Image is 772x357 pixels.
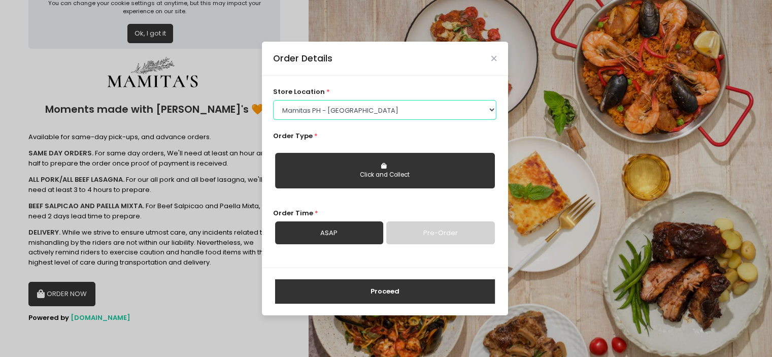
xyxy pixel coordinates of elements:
span: store location [273,87,325,96]
div: Click and Collect [282,171,488,180]
button: Close [491,56,496,61]
button: Click and Collect [275,153,495,188]
div: Order Details [273,52,332,65]
a: Pre-Order [386,221,494,245]
span: Order Time [273,208,313,218]
span: Order Type [273,131,313,141]
button: Proceed [275,279,495,304]
a: ASAP [275,221,383,245]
